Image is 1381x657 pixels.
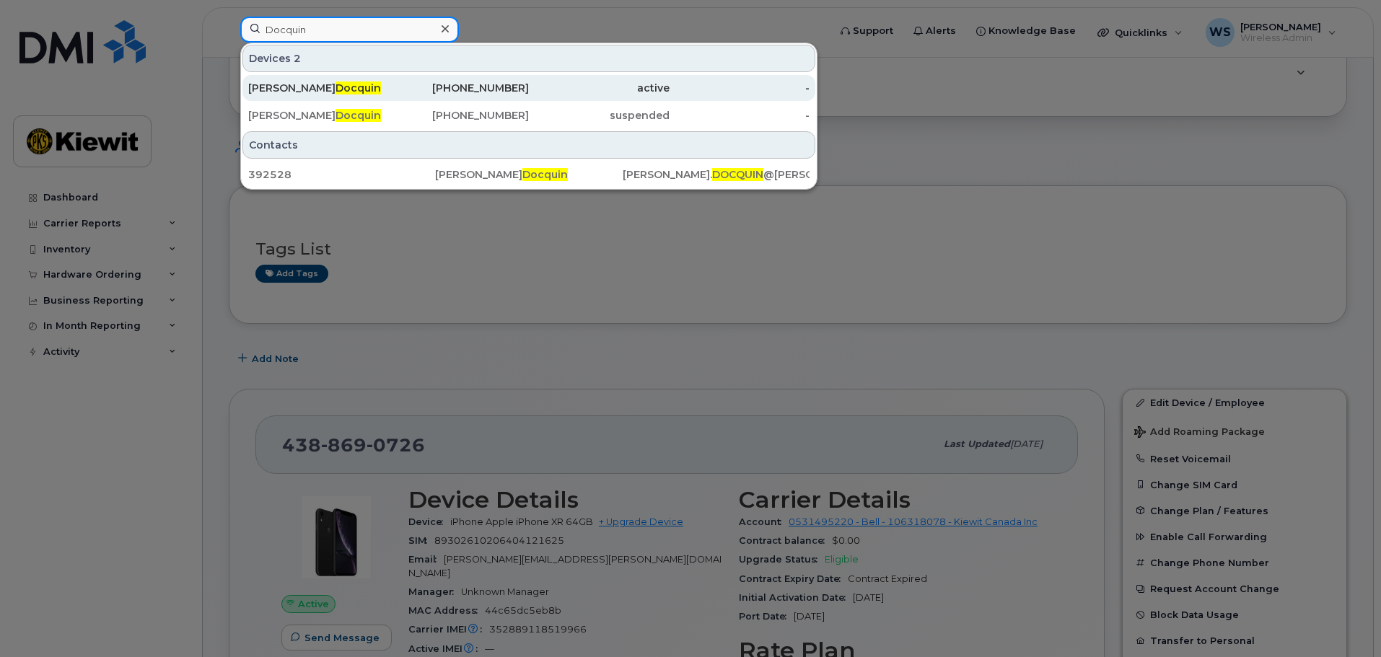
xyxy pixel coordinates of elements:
[435,167,622,182] div: [PERSON_NAME]
[336,109,381,122] span: Docquin
[529,81,670,95] div: active
[712,168,763,181] span: DOCQUIN
[242,45,815,72] div: Devices
[294,51,301,66] span: 2
[248,108,389,123] div: [PERSON_NAME]
[1318,594,1370,646] iframe: Messenger Launcher
[623,167,810,182] div: [PERSON_NAME]. @[PERSON_NAME][DOMAIN_NAME]
[248,167,435,182] div: 392528
[248,81,389,95] div: [PERSON_NAME]
[242,162,815,188] a: 392528[PERSON_NAME]Docquin[PERSON_NAME].DOCQUIN@[PERSON_NAME][DOMAIN_NAME]
[336,81,381,94] span: Docquin
[529,108,670,123] div: suspended
[670,81,810,95] div: -
[240,17,459,43] input: Find something...
[670,108,810,123] div: -
[522,168,568,181] span: Docquin
[242,102,815,128] a: [PERSON_NAME]Docquin[PHONE_NUMBER]suspended-
[242,75,815,101] a: [PERSON_NAME]Docquin[PHONE_NUMBER]active-
[242,131,815,159] div: Contacts
[389,108,530,123] div: [PHONE_NUMBER]
[389,81,530,95] div: [PHONE_NUMBER]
